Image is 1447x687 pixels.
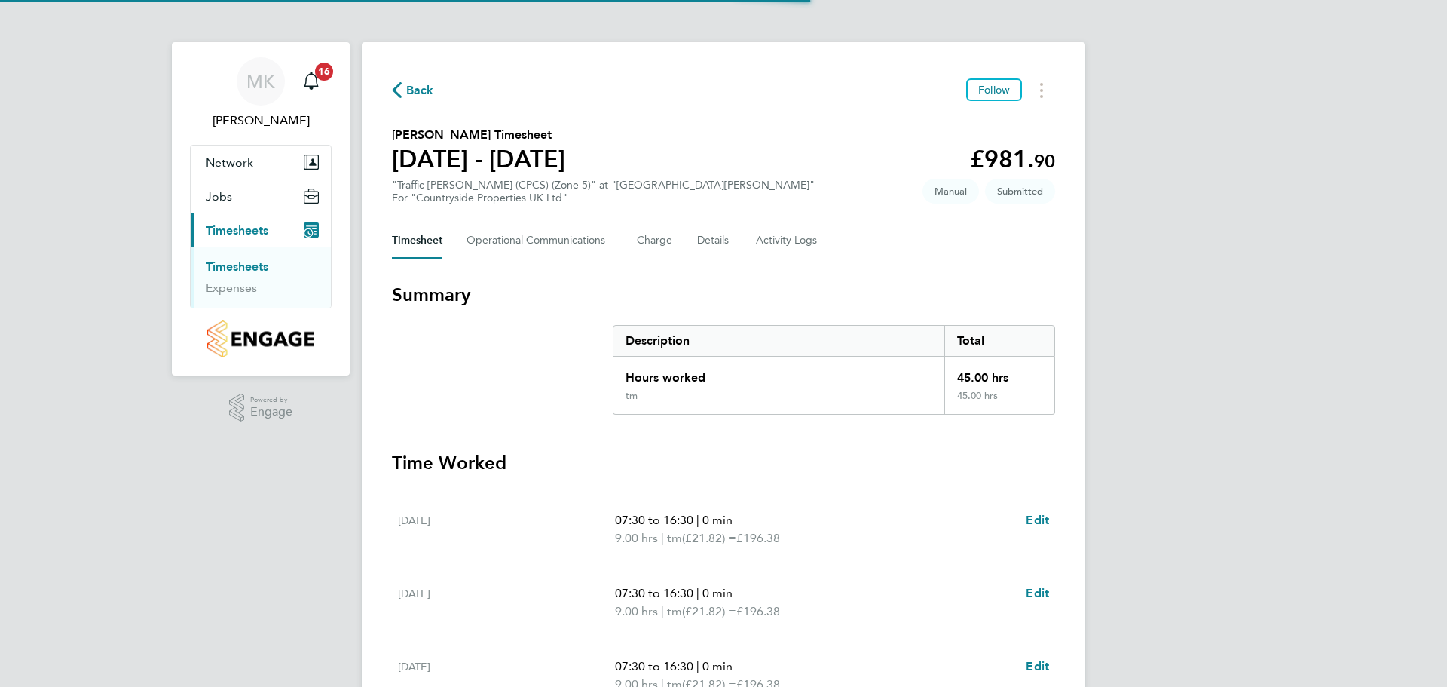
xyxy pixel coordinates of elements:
[191,213,331,247] button: Timesheets
[702,659,733,673] span: 0 min
[970,145,1055,173] app-decimal: £981.
[229,394,293,422] a: Powered byEngage
[1034,150,1055,172] span: 90
[206,223,268,238] span: Timesheets
[392,126,565,144] h2: [PERSON_NAME] Timesheet
[637,222,673,259] button: Charge
[667,603,682,621] span: tm
[206,155,253,170] span: Network
[398,584,615,621] div: [DATE]
[736,531,780,545] span: £196.38
[1026,511,1049,529] a: Edit
[191,146,331,179] button: Network
[392,81,434,100] button: Back
[615,531,658,545] span: 9.00 hrs
[702,513,733,527] span: 0 min
[392,179,815,204] div: "Traffic [PERSON_NAME] (CPCS) (Zone 5)" at "[GEOGRAPHIC_DATA][PERSON_NAME]"
[613,326,944,356] div: Description
[1026,659,1049,673] span: Edit
[944,390,1054,414] div: 45.00 hrs
[985,179,1055,204] span: This timesheet is Submitted.
[406,81,434,100] span: Back
[1026,584,1049,603] a: Edit
[191,179,331,213] button: Jobs
[697,222,732,259] button: Details
[615,659,693,673] span: 07:30 to 16:30
[206,189,232,204] span: Jobs
[615,586,693,600] span: 07:30 to 16:30
[190,112,332,130] span: Megan Keeling
[922,179,979,204] span: This timesheet was manually created.
[696,586,699,600] span: |
[1026,513,1049,527] span: Edit
[667,529,682,547] span: tm
[206,281,257,295] a: Expenses
[615,604,658,618] span: 9.00 hrs
[626,390,638,402] div: tm
[315,63,333,81] span: 16
[736,604,780,618] span: £196.38
[966,78,1022,101] button: Follow
[250,394,292,406] span: Powered by
[615,513,693,527] span: 07:30 to 16:30
[190,320,332,357] a: Go to home page
[246,72,275,91] span: MK
[392,451,1055,475] h3: Time Worked
[191,247,331,308] div: Timesheets
[296,57,326,106] a: 16
[613,325,1055,415] div: Summary
[978,83,1010,97] span: Follow
[661,531,664,545] span: |
[206,259,268,274] a: Timesheets
[756,222,819,259] button: Activity Logs
[467,222,613,259] button: Operational Communications
[613,357,944,390] div: Hours worked
[1026,586,1049,600] span: Edit
[1028,78,1055,102] button: Timesheets Menu
[392,144,565,174] h1: [DATE] - [DATE]
[392,192,815,204] div: For "Countryside Properties UK Ltd"
[1026,658,1049,676] a: Edit
[190,57,332,130] a: MK[PERSON_NAME]
[702,586,733,600] span: 0 min
[250,406,292,419] span: Engage
[207,320,314,357] img: countryside-properties-logo-retina.png
[398,511,615,547] div: [DATE]
[392,283,1055,307] h3: Summary
[392,222,442,259] button: Timesheet
[172,42,350,376] nav: Main navigation
[944,326,1054,356] div: Total
[682,531,736,545] span: (£21.82) =
[696,659,699,673] span: |
[696,513,699,527] span: |
[661,604,664,618] span: |
[682,604,736,618] span: (£21.82) =
[944,357,1054,390] div: 45.00 hrs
